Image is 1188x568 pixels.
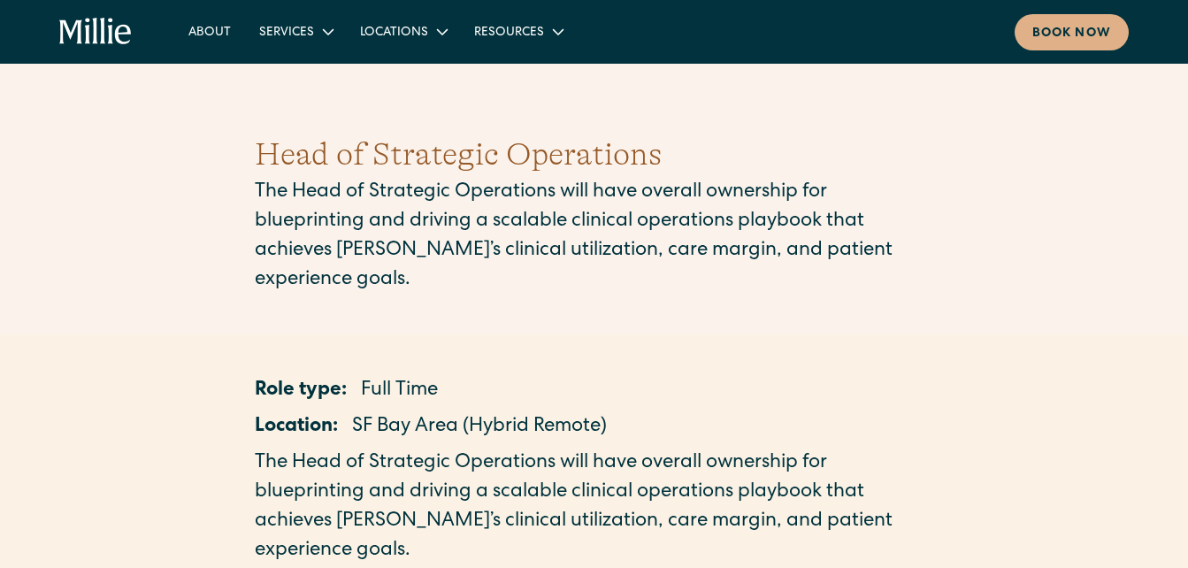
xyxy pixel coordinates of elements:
[255,377,347,406] p: Role type:
[346,17,460,46] div: Locations
[259,24,314,42] div: Services
[255,131,934,179] h1: Head of Strategic Operations
[245,17,346,46] div: Services
[255,449,934,566] p: The Head of Strategic Operations will have overall ownership for blueprinting and driving a scala...
[59,18,132,46] a: home
[460,17,576,46] div: Resources
[360,24,428,42] div: Locations
[1015,14,1129,50] a: Book now
[255,413,338,442] p: Location:
[352,413,607,442] p: SF Bay Area (Hybrid Remote)
[174,17,245,46] a: About
[361,377,438,406] p: Full Time
[474,24,544,42] div: Resources
[1032,25,1111,43] div: Book now
[255,179,934,296] p: The Head of Strategic Operations will have overall ownership for blueprinting and driving a scala...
